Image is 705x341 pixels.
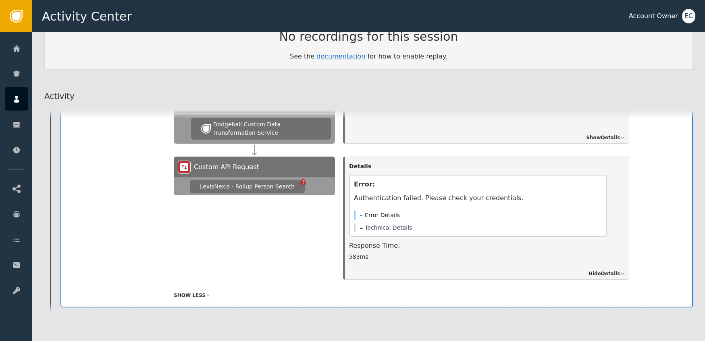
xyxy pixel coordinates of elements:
[360,211,400,220] button: Error Details
[194,162,259,172] span: Custom API Request
[629,11,678,21] div: Account Owner
[360,224,412,232] button: Technical Details
[213,120,321,137] div: Dodgeball Custom Data Transformation Service
[174,292,206,299] span: SHOW LESS
[349,162,607,171] div: Details
[589,270,620,277] span: Hide Details
[316,52,365,60] a: documentation
[44,90,693,102] div: Activity
[349,253,607,261] div: 583 ms
[279,27,458,46] div: No recordings for this session
[586,134,620,141] span: Show Details
[42,7,132,25] span: Activity Center
[279,46,458,61] div: See the for how to enable replay.
[349,241,607,253] div: Response Time:
[354,180,375,188] span: Error:
[682,9,695,23] button: EC
[354,189,602,203] div: Authentication failed. Please check your credentials.
[200,182,295,191] div: LexisNexis - Rollup Person Search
